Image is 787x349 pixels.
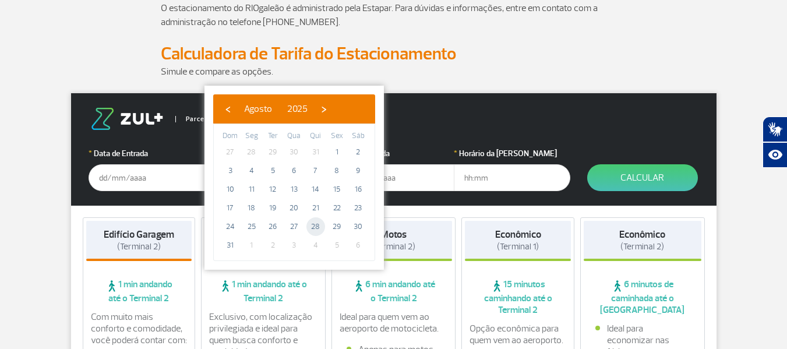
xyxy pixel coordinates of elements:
strong: Edifício Garagem [104,228,174,241]
span: 10 [221,180,239,199]
span: Parceiro Oficial [175,116,235,122]
span: (Terminal 2) [117,241,161,252]
span: (Terminal 2) [372,241,415,252]
span: (Terminal 2) [620,241,664,252]
label: Data da Saída [338,147,454,160]
label: Data de Entrada [89,147,205,160]
span: (Terminal 1) [497,241,539,252]
h2: Calculadora de Tarifa do Estacionamento [161,43,627,65]
strong: Motos [380,228,407,241]
img: logo-zul.png [89,108,165,130]
span: 28 [242,143,261,161]
span: 7 [306,161,325,180]
span: 1 min andando até o Terminal 2 [204,279,322,304]
span: 2 [349,143,368,161]
span: 5 [263,161,282,180]
span: 19 [263,199,282,217]
label: Horário da [PERSON_NAME] [454,147,570,160]
span: 15 [327,180,346,199]
span: 20 [285,199,303,217]
span: 23 [349,199,368,217]
span: 8 [327,161,346,180]
span: 6 minutos de caminhada até o [GEOGRAPHIC_DATA] [584,279,701,316]
button: › [315,100,333,118]
span: 12 [263,180,282,199]
th: weekday [305,130,326,143]
p: Opção econômica para quem vem ao aeroporto. [470,323,566,346]
div: Plugin de acessibilidade da Hand Talk. [763,117,787,168]
span: 29 [263,143,282,161]
span: 1 [327,143,346,161]
span: 22 [327,199,346,217]
span: Agosto [244,103,272,115]
p: Ideal para quem vem ao aeroporto de motocicleta. [340,311,448,334]
p: Simule e compare as opções. [161,65,627,79]
input: hh:mm [454,164,570,191]
p: Com muito mais conforto e comodidade, você poderá contar com: [91,311,188,346]
span: 25 [242,217,261,236]
span: 4 [242,161,261,180]
span: 1 min andando até o Terminal 2 [86,279,192,304]
span: 30 [349,217,368,236]
span: 28 [306,217,325,236]
span: 16 [349,180,368,199]
span: 4 [306,236,325,255]
span: 1 [242,236,261,255]
strong: Econômico [619,228,665,241]
span: 24 [221,217,239,236]
th: weekday [241,130,263,143]
th: weekday [347,130,369,143]
span: 29 [327,217,346,236]
span: 5 [327,236,346,255]
button: 2025 [280,100,315,118]
span: 21 [306,199,325,217]
span: 11 [242,180,261,199]
span: 26 [263,217,282,236]
span: 6 [349,236,368,255]
button: ‹ [219,100,237,118]
button: Abrir recursos assistivos. [763,142,787,168]
span: 30 [285,143,303,161]
span: 31 [306,143,325,161]
th: weekday [326,130,348,143]
span: 6 [285,161,303,180]
span: 9 [349,161,368,180]
span: 15 minutos caminhando até o Terminal 2 [465,279,571,316]
input: dd/mm/aaaa [338,164,454,191]
span: 6 min andando até o Terminal 2 [335,279,453,304]
button: Abrir tradutor de língua de sinais. [763,117,787,142]
bs-datepicker-navigation-view: ​ ​ ​ [219,101,333,113]
button: Calcular [587,164,698,191]
bs-datepicker-container: calendar [204,86,384,270]
span: 27 [285,217,303,236]
button: Agosto [237,100,280,118]
th: weekday [262,130,284,143]
p: O estacionamento do RIOgaleão é administrado pela Estapar. Para dúvidas e informações, entre em c... [161,1,627,29]
input: dd/mm/aaaa [89,164,205,191]
span: 18 [242,199,261,217]
span: 31 [221,236,239,255]
span: 14 [306,180,325,199]
span: 3 [285,236,303,255]
span: 3 [221,161,239,180]
span: 2 [263,236,282,255]
span: 2025 [287,103,308,115]
span: 17 [221,199,239,217]
th: weekday [284,130,305,143]
span: 13 [285,180,303,199]
span: 27 [221,143,239,161]
strong: Econômico [495,228,541,241]
th: weekday [220,130,241,143]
